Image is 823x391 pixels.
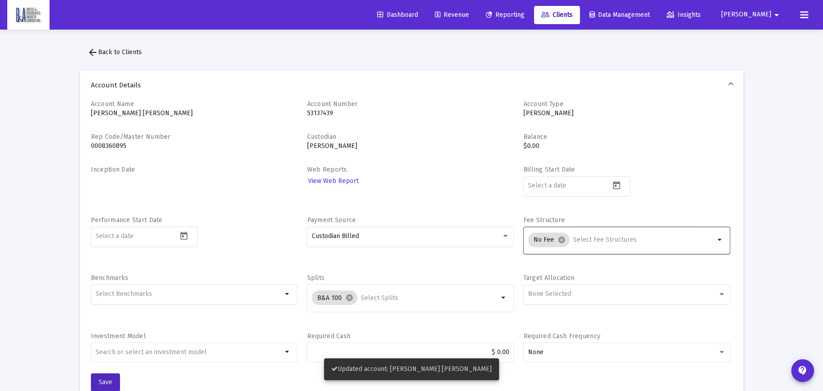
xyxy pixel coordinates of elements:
span: Clients [541,11,573,19]
a: Reporting [479,6,532,24]
span: Custodian Billed [312,232,359,240]
button: Back to Clients [80,43,149,61]
a: Dashboard [370,6,425,24]
span: Data Management [589,11,650,19]
label: Rep Code/Master Number [91,133,171,141]
mat-chip-list: Selection [312,289,499,307]
label: Account Number [307,100,358,108]
a: Clients [534,6,580,24]
input: Select a date [95,233,177,240]
mat-expansion-panel-header: Account Details [80,71,743,100]
span: Dashboard [377,11,418,19]
mat-icon: contact_support [797,365,808,376]
button: Open calendar [177,229,190,242]
span: Reporting [486,11,524,19]
label: Payment Source [307,216,356,224]
input: $2000.00 [312,349,509,356]
mat-chip-list: Selection [528,231,715,249]
label: Billing Start Date [523,166,575,173]
span: Save [99,378,112,386]
a: View Web Report [307,174,359,188]
span: [PERSON_NAME] [721,11,771,19]
mat-chip-list: Selection [95,289,282,300]
mat-chip: No Fee [528,233,569,247]
span: Back to Clients [87,48,142,56]
label: Account Name [91,100,134,108]
label: Splits [307,274,324,282]
mat-icon: arrow_drop_down [715,234,726,245]
label: Performance Start Date [91,216,163,224]
label: Required Cash Frequency [523,332,600,340]
mat-icon: arrow_drop_down [499,292,509,303]
p: [PERSON_NAME] [PERSON_NAME] [91,109,298,118]
mat-icon: cancel [345,294,354,302]
span: None [528,348,544,356]
label: Web Reports [307,166,347,173]
mat-chip: B&A 100 [312,290,357,305]
mat-icon: arrow_drop_down [282,289,293,300]
span: Updated account: [PERSON_NAME] [PERSON_NAME] [331,365,492,373]
span: Account Details [91,81,729,90]
p: [PERSON_NAME] [307,142,514,151]
input: Select a date [528,182,610,189]
span: Revenue [435,11,469,19]
a: Data Management [582,6,657,24]
label: Balance [523,133,547,141]
label: Account Type [523,100,563,108]
input: undefined [95,349,282,356]
label: Investment Model [91,332,146,340]
button: Open calendar [610,178,623,192]
a: Insights [659,6,708,24]
input: Select Splits [361,295,499,302]
p: 0008360895 [91,142,298,151]
p: $0.00 [523,142,730,151]
mat-icon: arrow_drop_down [282,346,293,357]
span: None Selected [528,290,571,298]
mat-icon: cancel [558,236,566,244]
span: Insights [667,11,701,19]
label: Benchmarks [91,274,129,282]
p: 53137439 [307,109,514,118]
label: Fee Structure [523,216,565,224]
input: Select Fee Structures [573,236,715,244]
span: View Web Report [308,177,358,185]
input: Select Benchmarks [95,290,282,298]
label: Custodian [307,133,336,141]
label: Required Cash [307,332,350,340]
mat-icon: arrow_drop_down [771,6,782,24]
p: [PERSON_NAME] [523,109,730,118]
button: [PERSON_NAME] [710,5,793,24]
mat-icon: arrow_back [87,47,98,58]
a: Revenue [428,6,476,24]
label: Inception Date [91,166,135,173]
img: Dashboard [14,6,43,24]
label: Target Allocation [523,274,574,282]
